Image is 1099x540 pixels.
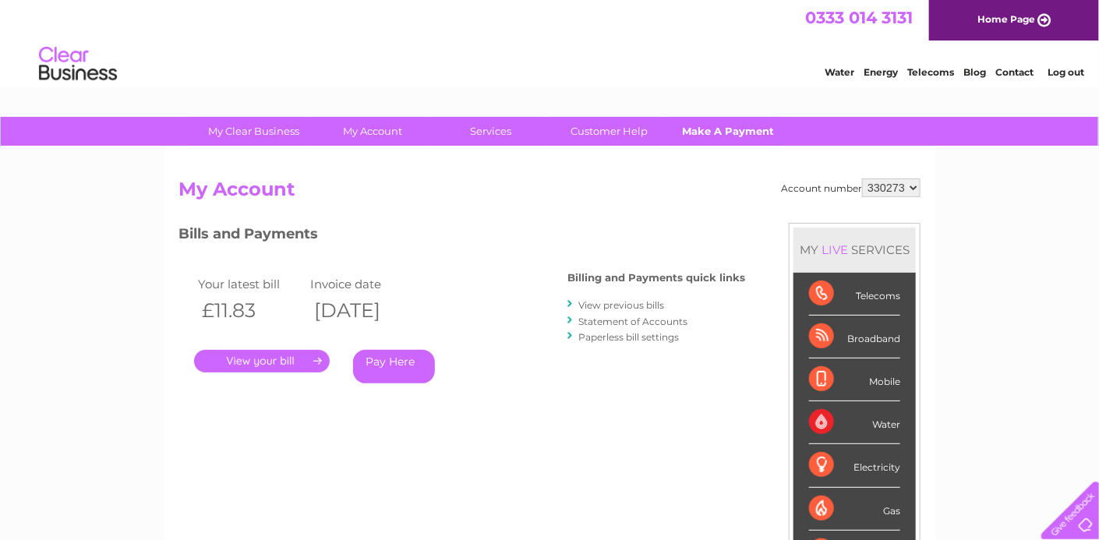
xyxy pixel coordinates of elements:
a: Statement of Accounts [578,316,687,327]
a: Customer Help [546,117,674,146]
a: Contact [995,66,1034,78]
a: 0333 014 3131 [805,8,913,27]
h2: My Account [178,178,921,208]
a: My Account [309,117,437,146]
a: Blog [963,66,986,78]
div: MY SERVICES [793,228,916,272]
div: Water [809,401,900,444]
th: £11.83 [194,295,306,326]
td: Invoice date [306,274,419,295]
a: My Clear Business [190,117,319,146]
a: View previous bills [578,299,664,311]
h3: Bills and Payments [178,223,745,250]
a: Make A Payment [664,117,793,146]
a: Water [825,66,854,78]
a: Services [427,117,556,146]
div: Clear Business is a trading name of Verastar Limited (registered in [GEOGRAPHIC_DATA] No. 3667643... [182,9,919,76]
a: Pay Here [353,350,435,383]
a: Telecoms [907,66,954,78]
div: LIVE [818,242,851,257]
td: Your latest bill [194,274,306,295]
div: Electricity [809,444,900,487]
a: Log out [1048,66,1084,78]
a: Paperless bill settings [578,331,679,343]
div: Gas [809,488,900,531]
div: Account number [781,178,921,197]
img: logo.png [38,41,118,88]
div: Telecoms [809,273,900,316]
th: [DATE] [306,295,419,326]
a: Energy [864,66,898,78]
a: . [194,350,330,372]
div: Mobile [809,358,900,401]
div: Broadband [809,316,900,358]
h4: Billing and Payments quick links [567,272,745,284]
